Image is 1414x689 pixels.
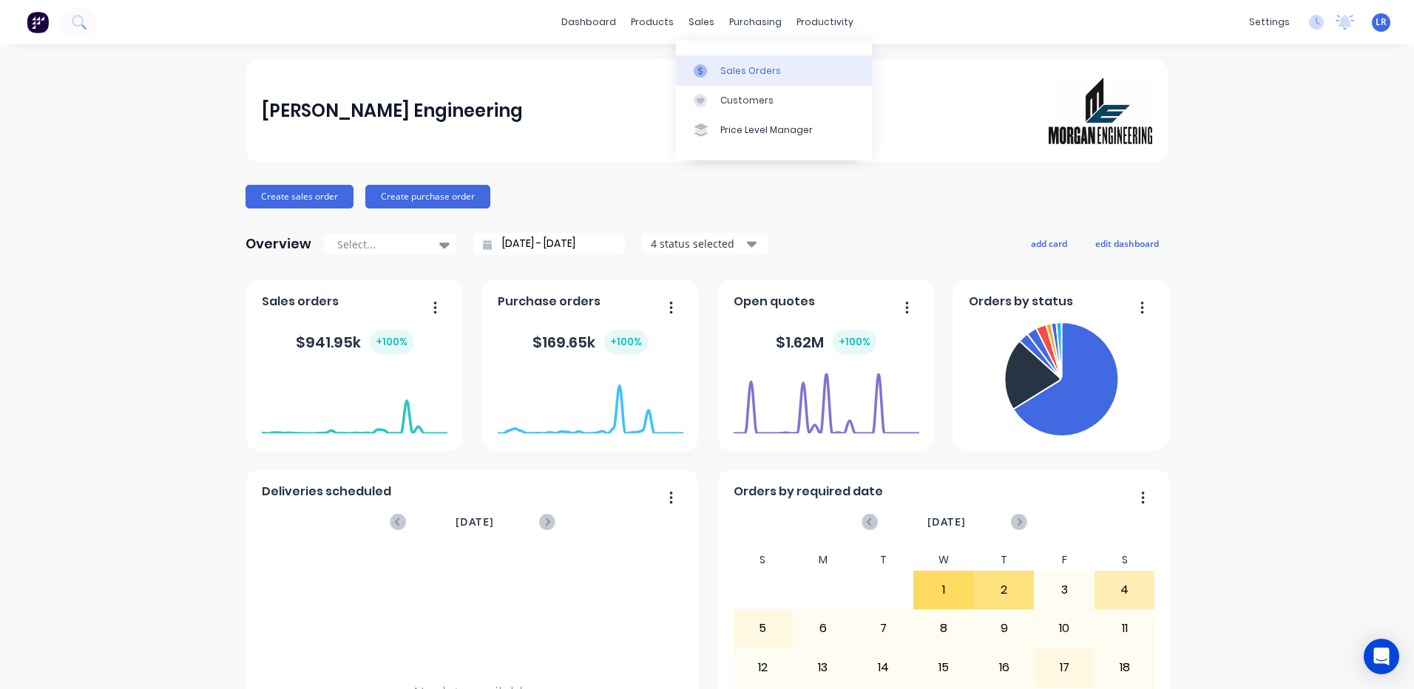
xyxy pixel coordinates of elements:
[1086,234,1168,253] button: edit dashboard
[975,571,1034,608] div: 2
[975,610,1034,647] div: 9
[1364,639,1399,674] div: Open Intercom Messenger
[262,293,339,310] span: Sales orders
[676,55,872,85] a: Sales Orders
[262,96,523,126] div: [PERSON_NAME] Engineering
[914,610,973,647] div: 8
[370,330,413,354] div: + 100 %
[720,64,781,78] div: Sales Orders
[969,293,1073,310] span: Orders by status
[1376,16,1387,29] span: LR
[1035,571,1094,608] div: 3
[532,330,648,354] div: $ 169.65k
[789,11,861,33] div: productivity
[1095,610,1154,647] div: 11
[734,483,883,500] span: Orders by required date
[733,549,794,571] div: S
[554,11,623,33] a: dashboard
[296,330,413,354] div: $ 941.95k
[676,86,872,115] a: Customers
[720,123,813,137] div: Price Level Manager
[604,330,648,354] div: + 100 %
[914,571,973,608] div: 1
[1095,649,1154,686] div: 18
[623,11,681,33] div: products
[854,610,913,647] div: 7
[498,293,601,310] span: Purchase orders
[720,94,774,107] div: Customers
[1242,11,1297,33] div: settings
[734,293,815,310] span: Open quotes
[854,649,913,686] div: 14
[365,185,490,208] button: Create purchase order
[1021,234,1077,253] button: add card
[643,233,768,255] button: 4 status selected
[1049,78,1152,144] img: Morgan Engineering
[651,236,744,251] div: 4 status selected
[681,11,722,33] div: sales
[1035,610,1094,647] div: 10
[853,549,914,571] div: T
[1095,549,1155,571] div: S
[1034,549,1095,571] div: F
[27,11,49,33] img: Factory
[927,514,966,530] span: [DATE]
[722,11,789,33] div: purchasing
[793,549,853,571] div: M
[914,649,973,686] div: 15
[974,549,1035,571] div: T
[246,229,311,259] div: Overview
[794,610,853,647] div: 6
[975,649,1034,686] div: 16
[1035,649,1094,686] div: 17
[676,115,872,145] a: Price Level Manager
[734,649,793,686] div: 12
[776,330,876,354] div: $ 1.62M
[734,610,793,647] div: 5
[794,649,853,686] div: 13
[246,185,353,208] button: Create sales order
[913,549,974,571] div: W
[1095,571,1154,608] div: 4
[833,330,876,354] div: + 100 %
[456,514,494,530] span: [DATE]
